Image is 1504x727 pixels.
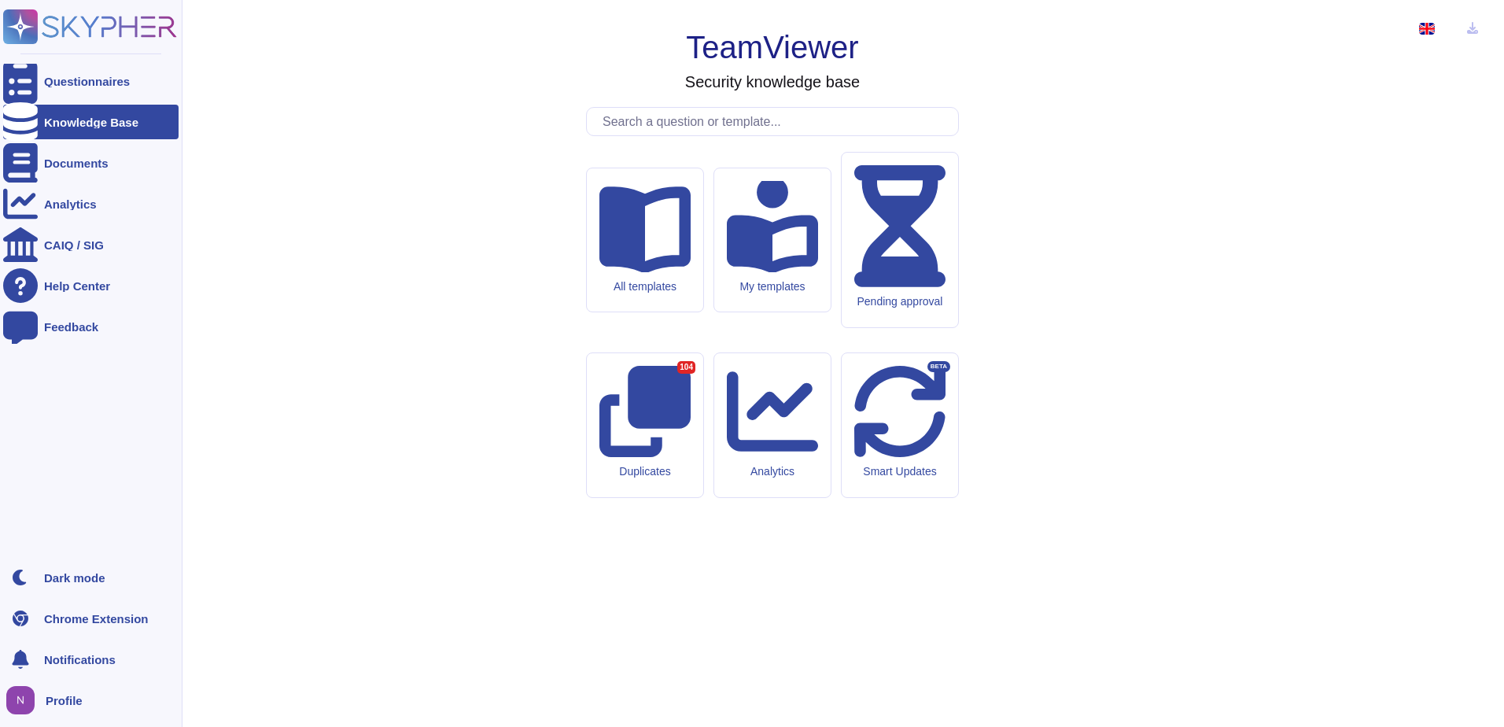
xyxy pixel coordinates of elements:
div: 104 [677,361,695,374]
h3: Security knowledge base [685,72,860,91]
input: Search a question or template... [595,108,958,135]
a: Chrome Extension [3,601,179,636]
div: Documents [44,157,109,169]
div: Chrome Extension [44,613,149,625]
div: Smart Updates [854,465,946,478]
div: Duplicates [599,465,691,478]
a: Questionnaires [3,64,179,98]
a: Feedback [3,309,179,344]
h1: TeamViewer [686,28,858,66]
div: Pending approval [854,295,946,308]
span: Profile [46,695,83,707]
div: Analytics [44,198,97,210]
div: Knowledge Base [44,116,138,128]
a: Documents [3,146,179,180]
a: Knowledge Base [3,105,179,139]
a: Analytics [3,186,179,221]
div: Dark mode [44,572,105,584]
a: Help Center [3,268,179,303]
img: en [1419,23,1435,35]
div: My templates [727,280,818,293]
div: Questionnaires [44,76,130,87]
div: Help Center [44,280,110,292]
div: CAIQ / SIG [44,239,104,251]
div: Feedback [44,321,98,333]
button: user [3,683,46,718]
span: Notifications [44,654,116,666]
a: CAIQ / SIG [3,227,179,262]
div: All templates [599,280,691,293]
img: user [6,686,35,714]
div: BETA [927,361,950,372]
div: Analytics [727,465,818,478]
